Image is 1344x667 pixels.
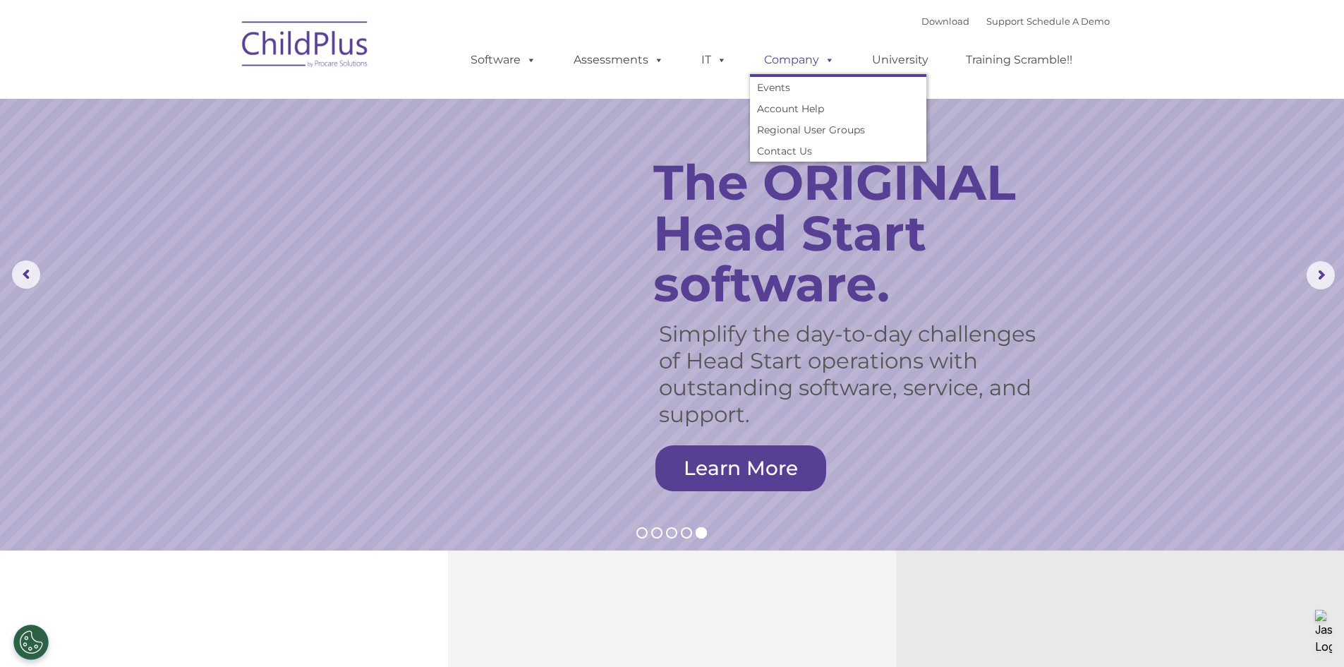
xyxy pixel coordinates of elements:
[687,46,741,74] a: IT
[235,11,376,82] img: ChildPlus by Procare Solutions
[750,98,926,119] a: Account Help
[986,16,1024,27] a: Support
[750,77,926,98] a: Events
[921,16,969,27] a: Download
[750,46,849,74] a: Company
[858,46,943,74] a: University
[750,140,926,162] a: Contact Us
[559,46,678,74] a: Assessments
[196,93,239,104] span: Last name
[456,46,550,74] a: Software
[659,320,1053,428] rs-layer: Simplify the day-to-day challenges of Head Start operations with outstanding software, service, a...
[655,445,826,491] a: Learn More
[1027,16,1110,27] a: Schedule A Demo
[952,46,1086,74] a: Training Scramble!!
[653,157,1073,309] rs-layer: The ORIGINAL Head Start software.
[750,119,926,140] a: Regional User Groups
[13,625,49,660] button: Cookies Settings
[196,151,256,162] span: Phone number
[921,16,1110,27] font: |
